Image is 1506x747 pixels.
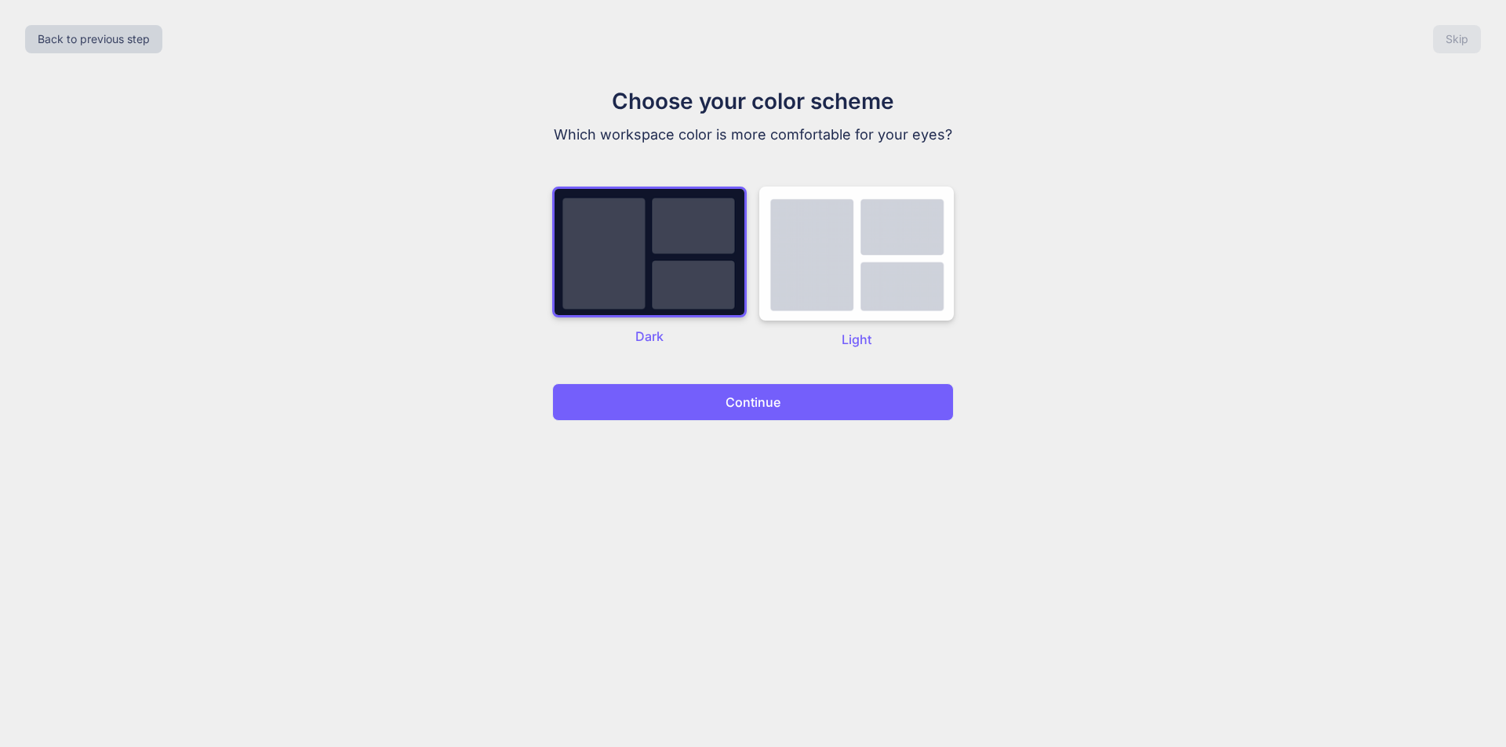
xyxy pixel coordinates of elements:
img: dark [552,187,747,317]
button: Continue [552,383,954,421]
p: Continue [726,393,780,412]
h1: Choose your color scheme [489,85,1017,118]
button: Back to previous step [25,25,162,53]
p: Which workspace color is more comfortable for your eyes? [489,124,1017,146]
img: dark [759,187,954,321]
button: Skip [1433,25,1481,53]
p: Dark [552,327,747,346]
p: Light [759,330,954,349]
